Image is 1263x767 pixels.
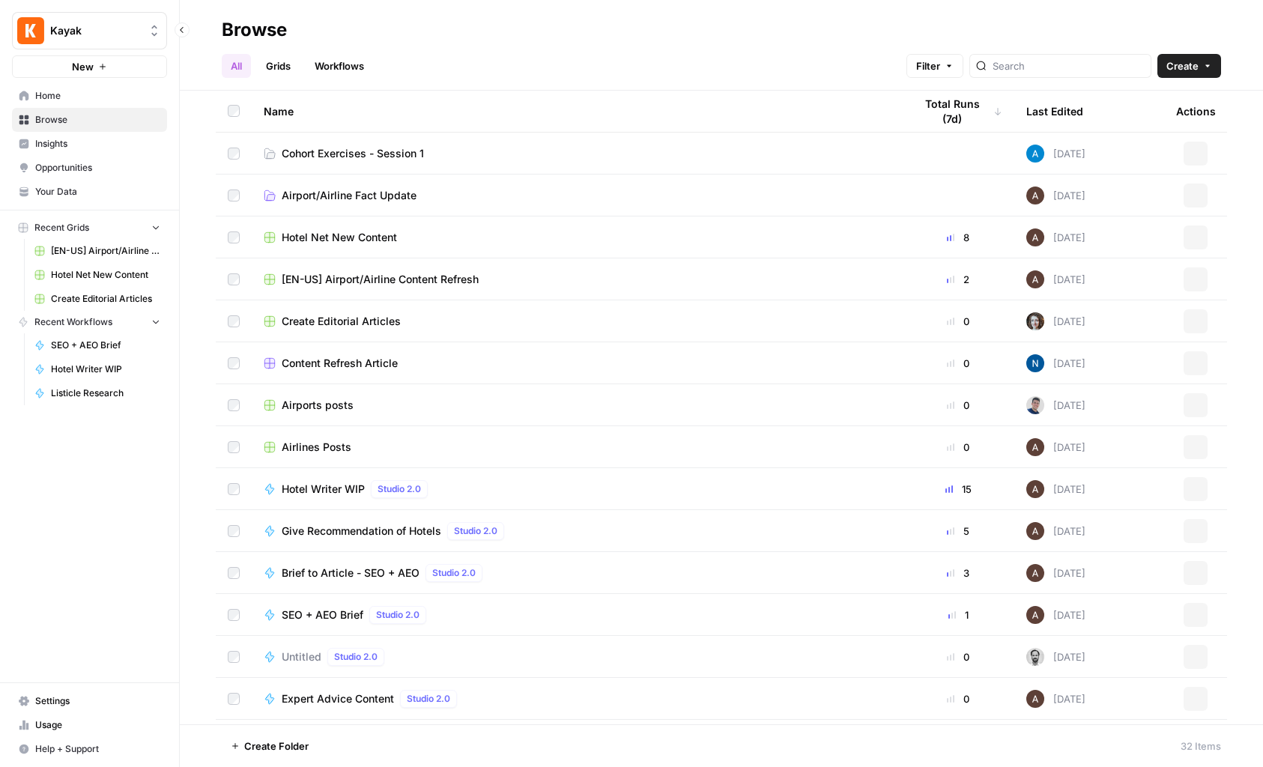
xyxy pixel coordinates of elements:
[407,692,450,706] span: Studio 2.0
[12,55,167,78] button: New
[1026,187,1085,204] div: [DATE]
[1026,396,1085,414] div: [DATE]
[282,146,424,161] span: Cohort Exercises - Session 1
[1026,228,1044,246] img: wtbmvrjo3qvncyiyitl6zoukl9gz
[914,440,1002,455] div: 0
[34,315,112,329] span: Recent Workflows
[1026,354,1044,372] img: n7pe0zs00y391qjouxmgrq5783et
[1026,438,1044,456] img: wtbmvrjo3qvncyiyitl6zoukl9gz
[222,18,287,42] div: Browse
[454,524,497,538] span: Studio 2.0
[51,268,160,282] span: Hotel Net New Content
[51,292,160,306] span: Create Editorial Articles
[1026,606,1085,624] div: [DATE]
[1026,187,1044,204] img: wtbmvrjo3qvncyiyitl6zoukl9gz
[264,648,890,666] a: UntitledStudio 2.0
[1026,522,1044,540] img: wtbmvrjo3qvncyiyitl6zoukl9gz
[264,522,890,540] a: Give Recommendation of HotelsStudio 2.0
[914,91,1002,132] div: Total Runs (7d)
[28,357,167,381] a: Hotel Writer WIP
[1026,312,1085,330] div: [DATE]
[1026,396,1044,414] img: oskm0cmuhabjb8ex6014qupaj5sj
[1166,58,1199,73] span: Create
[432,566,476,580] span: Studio 2.0
[1026,564,1044,582] img: wtbmvrjo3qvncyiyitl6zoukl9gz
[1176,91,1216,132] div: Actions
[1026,228,1085,246] div: [DATE]
[376,608,420,622] span: Studio 2.0
[12,12,167,49] button: Workspace: Kayak
[51,363,160,376] span: Hotel Writer WIP
[914,607,1002,622] div: 1
[914,356,1002,371] div: 0
[51,386,160,400] span: Listicle Research
[1026,564,1085,582] div: [DATE]
[1026,270,1044,288] img: wtbmvrjo3qvncyiyitl6zoukl9gz
[914,314,1002,329] div: 0
[1026,480,1044,498] img: wtbmvrjo3qvncyiyitl6zoukl9gz
[264,91,890,132] div: Name
[264,146,890,161] a: Cohort Exercises - Session 1
[28,263,167,287] a: Hotel Net New Content
[222,54,251,78] a: All
[28,381,167,405] a: Listicle Research
[1026,354,1085,372] div: [DATE]
[35,161,160,175] span: Opportunities
[282,272,479,287] span: [EN-US] Airport/Airline Content Refresh
[257,54,300,78] a: Grids
[282,356,398,371] span: Content Refresh Article
[282,566,420,580] span: Brief to Article - SEO + AEO
[12,132,167,156] a: Insights
[282,649,321,664] span: Untitled
[35,742,160,756] span: Help + Support
[1026,145,1085,163] div: [DATE]
[1026,648,1085,666] div: [DATE]
[914,398,1002,413] div: 0
[282,398,354,413] span: Airports posts
[264,314,890,329] a: Create Editorial Articles
[1026,91,1083,132] div: Last Edited
[12,311,167,333] button: Recent Workflows
[28,333,167,357] a: SEO + AEO Brief
[51,244,160,258] span: [EN-US] Airport/Airline Content Refresh
[1026,270,1085,288] div: [DATE]
[1026,312,1044,330] img: rz7p8tmnmqi1pt4pno23fskyt2v8
[906,54,963,78] button: Filter
[35,694,160,708] span: Settings
[72,59,94,74] span: New
[35,89,160,103] span: Home
[17,17,44,44] img: Kayak Logo
[28,287,167,311] a: Create Editorial Articles
[914,566,1002,580] div: 3
[282,440,351,455] span: Airlines Posts
[306,54,373,78] a: Workflows
[914,272,1002,287] div: 2
[50,23,141,38] span: Kayak
[993,58,1145,73] input: Search
[914,482,1002,497] div: 15
[264,230,890,245] a: Hotel Net New Content
[914,649,1002,664] div: 0
[51,339,160,352] span: SEO + AEO Brief
[12,737,167,761] button: Help + Support
[914,691,1002,706] div: 0
[282,314,401,329] span: Create Editorial Articles
[1026,522,1085,540] div: [DATE]
[334,650,378,664] span: Studio 2.0
[12,689,167,713] a: Settings
[282,607,363,622] span: SEO + AEO Brief
[1026,690,1044,708] img: wtbmvrjo3qvncyiyitl6zoukl9gz
[12,216,167,239] button: Recent Grids
[264,480,890,498] a: Hotel Writer WIPStudio 2.0
[282,230,397,245] span: Hotel Net New Content
[264,398,890,413] a: Airports posts
[12,156,167,180] a: Opportunities
[12,713,167,737] a: Usage
[34,221,89,234] span: Recent Grids
[264,564,890,582] a: Brief to Article - SEO + AEOStudio 2.0
[282,524,441,539] span: Give Recommendation of Hotels
[222,734,318,758] button: Create Folder
[12,108,167,132] a: Browse
[264,440,890,455] a: Airlines Posts
[264,188,890,203] a: Airport/Airline Fact Update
